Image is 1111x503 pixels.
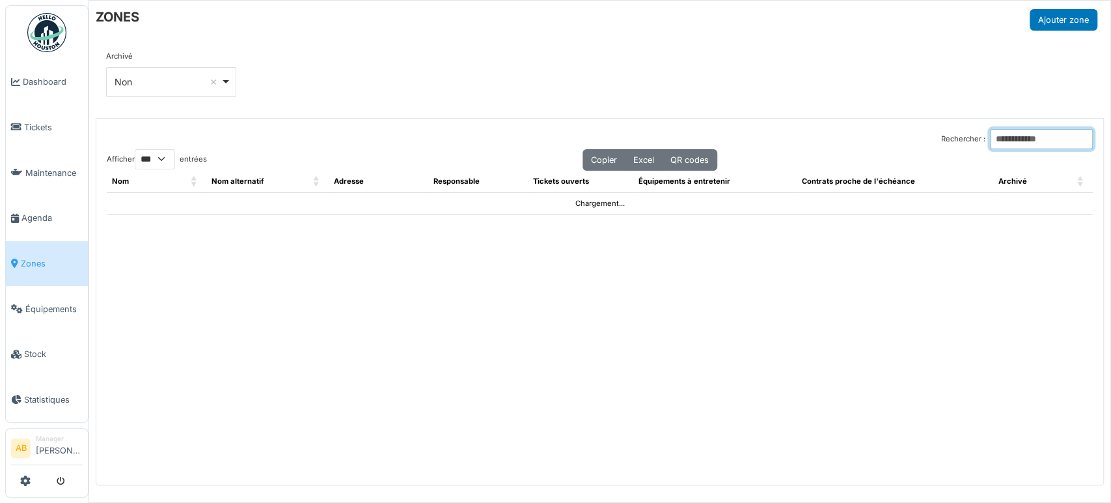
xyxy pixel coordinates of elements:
button: Ajouter zone [1030,9,1097,31]
span: Archivé: Activate to sort [1077,171,1085,192]
a: Équipements [6,286,88,332]
button: Copier [583,149,625,171]
a: Stock [6,332,88,377]
span: Nom [112,177,129,186]
label: Afficher entrées [107,149,207,169]
a: Tickets [6,105,88,151]
span: Statistiques [24,394,83,406]
span: Équipements à entretenir [638,177,730,186]
a: Agenda [6,195,88,241]
span: Copier [591,155,617,165]
span: Archivé [998,177,1027,186]
span: Nom alternatif [212,177,264,186]
select: Afficherentrées [135,149,175,169]
label: Archivé [106,51,133,62]
div: Manager [36,434,83,444]
span: Responsable [433,177,480,186]
a: Maintenance [6,150,88,195]
span: Tickets [24,121,83,134]
span: Nom alternatif: Activate to sort [313,171,321,192]
div: Non [115,75,221,89]
h6: ZONES [96,9,139,25]
span: Maintenance [25,167,83,179]
span: Zones [21,257,83,270]
a: Statistiques [6,377,88,423]
span: Contrats proche de l'échéance [801,177,914,186]
span: Nom: Activate to sort [191,171,199,192]
label: Rechercher : [941,134,985,145]
button: QR codes [662,149,717,171]
button: Remove item: 'false' [207,76,220,89]
span: Adresse [334,177,364,186]
span: Stock [24,348,83,360]
span: Agenda [21,212,83,224]
button: Excel [625,149,663,171]
span: Tickets ouverts [533,177,589,186]
li: [PERSON_NAME] [36,434,83,462]
span: Équipements [25,303,83,315]
li: AB [11,438,31,458]
span: QR codes [670,155,709,165]
a: Zones [6,241,88,287]
td: Chargement... [107,192,1093,214]
a: Dashboard [6,59,88,105]
span: Excel [633,155,654,165]
img: Badge_color-CXgf-gQk.svg [27,13,66,52]
a: AB Manager[PERSON_NAME] [11,434,83,465]
span: Dashboard [23,76,83,88]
